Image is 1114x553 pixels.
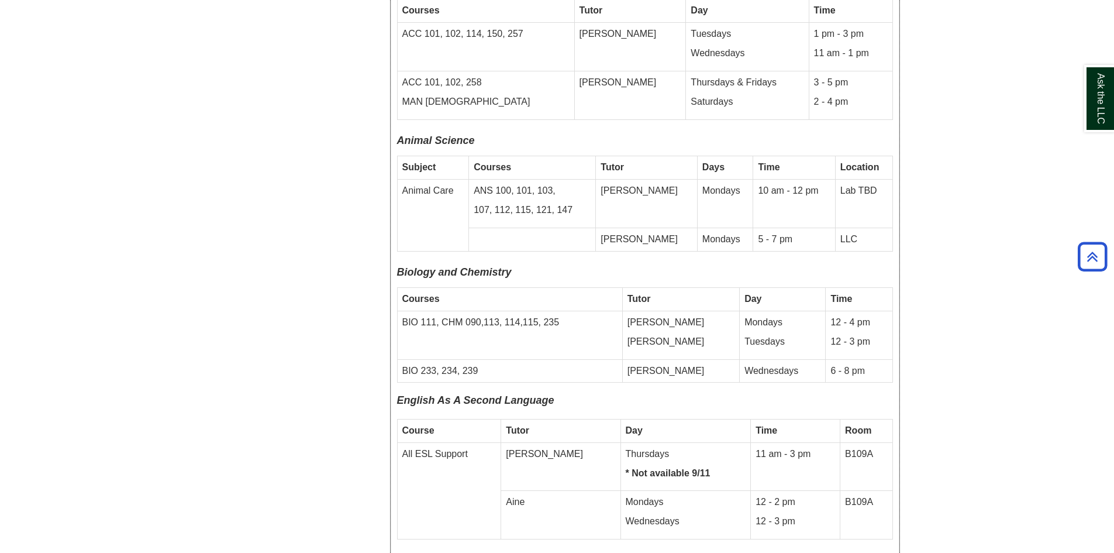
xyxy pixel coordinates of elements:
td: [PERSON_NAME] [622,359,739,383]
td: B109A [840,491,892,540]
td: [PERSON_NAME] [596,228,697,251]
p: [PERSON_NAME] [627,335,734,349]
td: 6 - 8 pm [826,359,892,383]
p: Wednesdays [626,515,746,528]
strong: Tutor [506,425,529,435]
strong: Room [845,425,871,435]
td: ACC 101, 102, 114, 150, 257 [397,23,574,71]
td: [PERSON_NAME] [596,180,697,228]
td: BIO 111, CHM 090,113, 114,115, 235 [397,311,622,359]
strong: Course [402,425,434,435]
p: ACC 101, 102, 258 [402,76,570,90]
p: Mondays [744,316,820,329]
td: Mondays [697,180,753,228]
font: Biology and Chemistry [397,266,512,278]
p: 12 - 4 pm [830,316,887,329]
td: [PERSON_NAME] [501,442,620,491]
strong: Tutor [627,294,651,304]
p: MAN [DEMOGRAPHIC_DATA] [402,95,570,109]
td: LLC [835,228,892,251]
td: 5 - 7 pm [753,228,835,251]
strong: Time [814,5,836,15]
p: [PERSON_NAME] [627,316,734,329]
strong: Courses [402,294,440,304]
td: Aine [501,491,620,540]
strong: Tutor [601,162,624,172]
p: Lab TBD [840,184,888,198]
strong: Time [756,425,777,435]
td: All ESL Support [397,442,501,539]
td: B109A [840,442,892,491]
p: Wednesdays [691,47,803,60]
p: 11 am - 3 pm [756,448,835,461]
td: BIO 233, 234, 239 [397,359,622,383]
strong: Time [830,294,852,304]
strong: Courses [402,5,440,15]
strong: Day [744,294,761,304]
td: [PERSON_NAME] [574,23,686,71]
strong: Tutor [580,5,603,15]
a: Back to Top [1074,249,1111,265]
strong: Courses [474,162,511,172]
p: 12 - 3 pm [830,335,887,349]
p: 3 - 5 pm [814,76,888,90]
strong: Subject [402,162,436,172]
td: Wednesdays [740,359,826,383]
td: [PERSON_NAME] [574,71,686,120]
p: Tuesdays [691,28,803,41]
p: 1 pm - 3 pm [814,28,888,41]
p: 11 am - 1 pm [814,47,888,60]
b: Days [702,162,725,172]
strong: Time [758,162,780,172]
p: 2 - 4 pm [814,95,888,109]
p: Thursdays & Fridays [691,76,803,90]
p: Mondays [626,496,746,509]
strong: Day [626,425,643,435]
strong: * Not available 9/11 [626,468,711,478]
span: English As A Second Language [397,394,554,406]
b: Location [840,162,880,172]
p: ANS 100, 101, 103, [474,184,591,198]
i: Animal Science [397,135,475,146]
td: Mondays [697,228,753,251]
p: Saturdays [691,95,803,109]
p: 12 - 2 pm [756,496,835,509]
p: Tuesdays [744,335,820,349]
p: Thursdays [626,448,746,461]
p: 107, 112, 115, 121, 147 [474,204,591,217]
td: 10 am - 12 pm [753,180,835,228]
strong: Day [691,5,708,15]
p: 12 - 3 pm [756,515,835,528]
td: Animal Care [397,180,469,252]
